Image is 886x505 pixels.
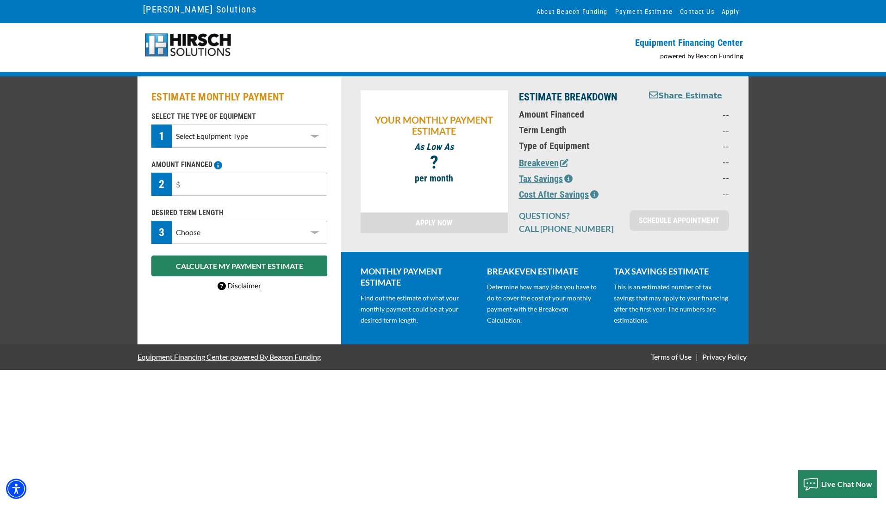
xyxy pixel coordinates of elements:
a: APPLY NOW [361,212,508,233]
div: 1 [151,125,172,148]
p: ? [365,157,503,168]
p: Equipment Financing Center [449,37,743,48]
a: SCHEDULE APPOINTMENT [630,210,729,231]
a: [PERSON_NAME] Solutions [143,1,256,17]
button: CALCULATE MY PAYMENT ESTIMATE [151,256,327,276]
a: Disclaimer [218,281,261,290]
h2: ESTIMATE MONTHLY PAYMENT [151,90,327,104]
p: Find out the estimate of what your monthly payment could be at your desired term length. [361,293,476,326]
p: Term Length [519,125,637,136]
p: -- [648,156,729,167]
p: Determine how many jobs you have to do to cover the cost of your monthly payment with the Breakev... [487,281,602,326]
button: Cost After Savings [519,187,599,201]
div: Accessibility Menu [6,479,26,499]
a: Privacy Policy - open in a new tab [700,352,749,361]
p: per month [365,173,503,184]
p: TAX SAVINGS ESTIMATE [614,266,729,277]
p: -- [648,125,729,136]
span: | [696,352,698,361]
p: -- [648,172,729,183]
a: Terms of Use - open in a new tab [649,352,693,361]
p: -- [648,187,729,199]
p: BREAKEVEN ESTIMATE [487,266,602,277]
p: This is an estimated number of tax savings that may apply to your financing after the first year.... [614,281,729,326]
p: YOUR MONTHLY PAYMENT ESTIMATE [365,114,503,137]
p: MONTHLY PAYMENT ESTIMATE [361,266,476,288]
span: Live Chat Now [821,480,873,488]
p: ESTIMATE BREAKDOWN [519,90,637,104]
div: 2 [151,173,172,196]
button: Live Chat Now [798,470,877,498]
a: powered by Beacon Funding - open in a new tab [660,52,743,60]
div: 3 [151,221,172,244]
button: Tax Savings [519,172,573,186]
p: QUESTIONS? [519,210,618,221]
p: AMOUNT FINANCED [151,159,327,170]
p: As Low As [365,141,503,152]
p: -- [648,140,729,151]
a: Equipment Financing Center powered By Beacon Funding - open in a new tab [137,345,321,368]
p: CALL [PHONE_NUMBER] [519,223,618,234]
p: SELECT THE TYPE OF EQUIPMENT [151,111,327,122]
button: Share Estimate [649,90,722,102]
p: -- [648,109,729,120]
p: Type of Equipment [519,140,637,151]
button: Breakeven [519,156,568,170]
img: logo [143,32,232,58]
p: Amount Financed [519,109,637,120]
p: DESIRED TERM LENGTH [151,207,327,218]
input: $ [172,173,327,196]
